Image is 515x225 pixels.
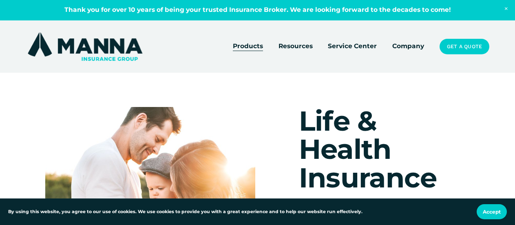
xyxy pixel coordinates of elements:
a: folder dropdown [278,41,313,52]
span: Products [233,41,263,51]
h1: Life & Health Insurance [299,107,470,192]
a: folder dropdown [233,41,263,52]
a: Get a Quote [440,39,489,54]
a: Service Center [328,41,377,52]
button: Accept [477,204,507,219]
span: Accept [483,209,501,215]
p: By using this website, you agree to our use of cookies. We use cookies to provide you with a grea... [8,208,362,216]
img: Manna Insurance Group [26,31,144,62]
span: Resources [278,41,313,51]
a: Company [392,41,424,52]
